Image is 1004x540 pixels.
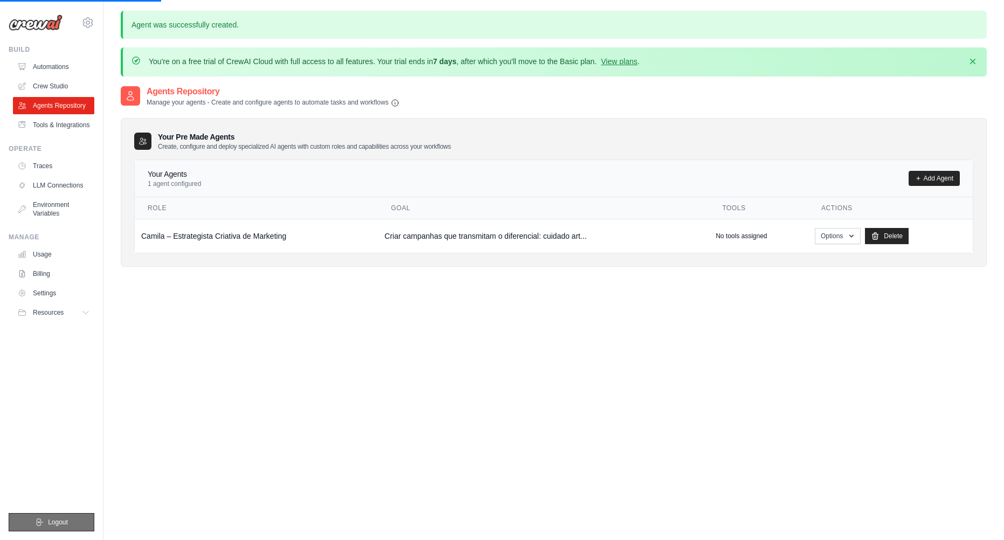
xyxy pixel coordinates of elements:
[709,197,808,219] th: Tools
[147,85,399,98] h2: Agents Repository
[601,57,637,66] a: View plans
[13,58,94,75] a: Automations
[33,308,64,317] span: Resources
[13,97,94,114] a: Agents Repository
[158,131,451,151] h3: Your Pre Made Agents
[135,197,378,219] th: Role
[13,116,94,134] a: Tools & Integrations
[9,15,63,31] img: Logo
[433,57,456,66] strong: 7 days
[716,232,767,240] p: No tools assigned
[13,196,94,222] a: Environment Variables
[148,179,201,188] p: 1 agent configured
[148,169,201,179] h4: Your Agents
[121,11,987,39] p: Agent was successfully created.
[13,78,94,95] a: Crew Studio
[815,228,861,244] button: Options
[378,197,710,219] th: Goal
[13,246,94,263] a: Usage
[13,177,94,194] a: LLM Connections
[13,304,94,321] button: Resources
[135,219,378,253] td: Camila – Estrategista Criativa de Marketing
[9,144,94,153] div: Operate
[808,197,973,219] th: Actions
[149,56,640,67] p: You're on a free trial of CrewAI Cloud with full access to all features. Your trial ends in , aft...
[909,171,960,186] a: Add Agent
[147,98,399,107] p: Manage your agents - Create and configure agents to automate tasks and workflows
[13,157,94,175] a: Traces
[378,219,710,253] td: Criar campanhas que transmitam o diferencial: cuidado art...
[48,518,68,527] span: Logout
[13,285,94,302] a: Settings
[158,142,451,151] p: Create, configure and deploy specialized AI agents with custom roles and capabilities across your...
[9,45,94,54] div: Build
[865,228,909,244] a: Delete
[9,513,94,531] button: Logout
[9,233,94,241] div: Manage
[13,265,94,282] a: Billing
